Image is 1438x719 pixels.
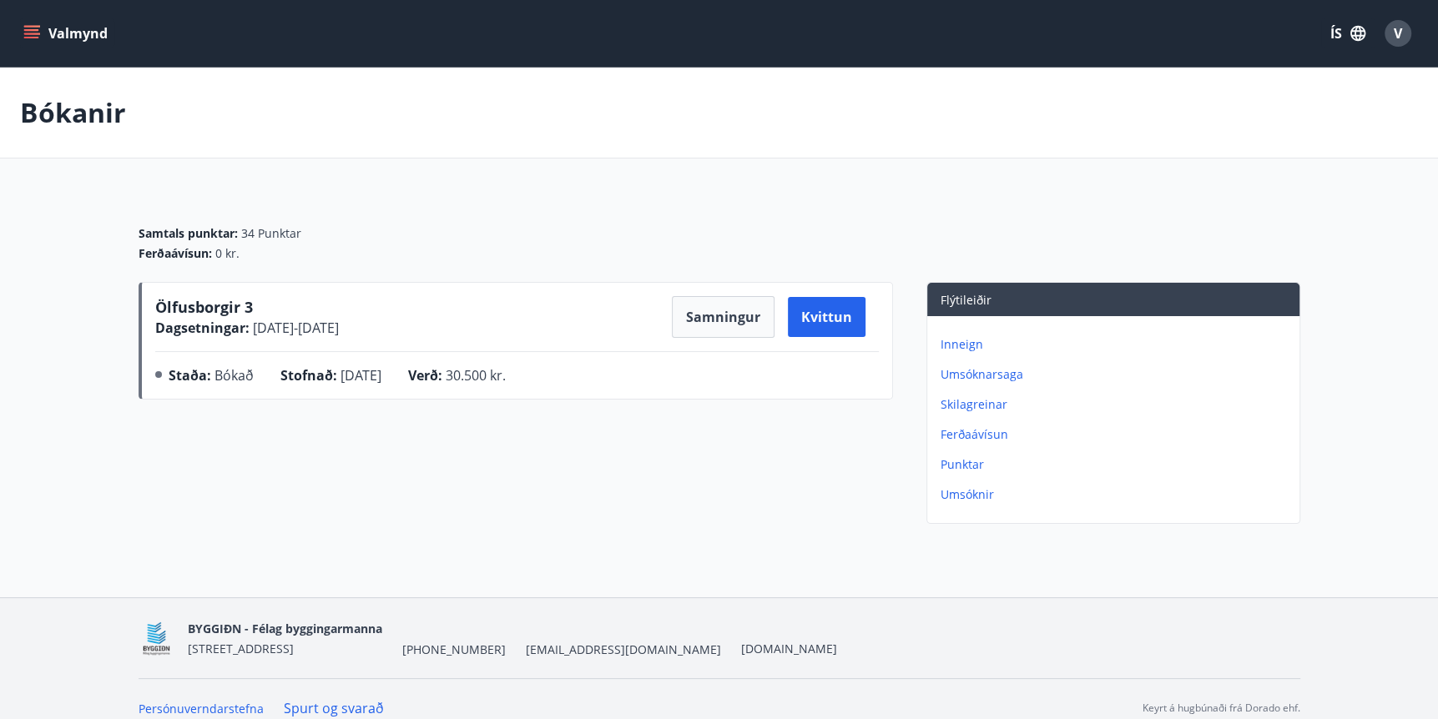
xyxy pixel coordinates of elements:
[250,319,339,337] span: [DATE] - [DATE]
[20,18,114,48] button: menu
[941,396,1293,413] p: Skilagreinar
[169,366,211,385] span: Staða :
[941,486,1293,503] p: Umsóknir
[672,296,775,338] button: Samningur
[741,641,837,656] a: [DOMAIN_NAME]
[155,319,250,337] span: Dagsetningar :
[284,699,384,717] a: Spurt og svarað
[526,641,721,658] span: [EMAIL_ADDRESS][DOMAIN_NAME]
[1378,13,1418,53] button: V
[341,366,381,385] span: [DATE]
[788,297,865,337] button: Kvittun
[20,94,126,131] p: Bókanir
[139,245,212,262] span: Ferðaávísun :
[941,292,991,308] span: Flýtileiðir
[941,456,1293,473] p: Punktar
[155,297,253,317] span: Ölfusborgir 3
[1394,24,1402,43] span: V
[408,366,442,385] span: Verð :
[188,641,294,656] span: [STREET_ADDRESS]
[215,245,240,262] span: 0 kr.
[280,366,337,385] span: Stofnað :
[1143,701,1300,716] p: Keyrt á hugbúnaði frá Dorado ehf.
[402,641,506,658] span: [PHONE_NUMBER]
[139,701,264,716] a: Persónuverndarstefna
[241,225,301,242] span: 34 Punktar
[446,366,506,385] span: 30.500 kr.
[941,336,1293,353] p: Inneign
[139,225,238,242] span: Samtals punktar :
[188,621,382,636] span: BYGGIÐN - Félag byggingarmanna
[139,621,174,656] img: BKlGVmlTW1Qrz68WFGMFQUcXHWdQd7yePWMkvn3i.png
[214,366,254,385] span: Bókað
[941,366,1293,383] p: Umsóknarsaga
[1321,18,1375,48] button: ÍS
[941,426,1293,443] p: Ferðaávísun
